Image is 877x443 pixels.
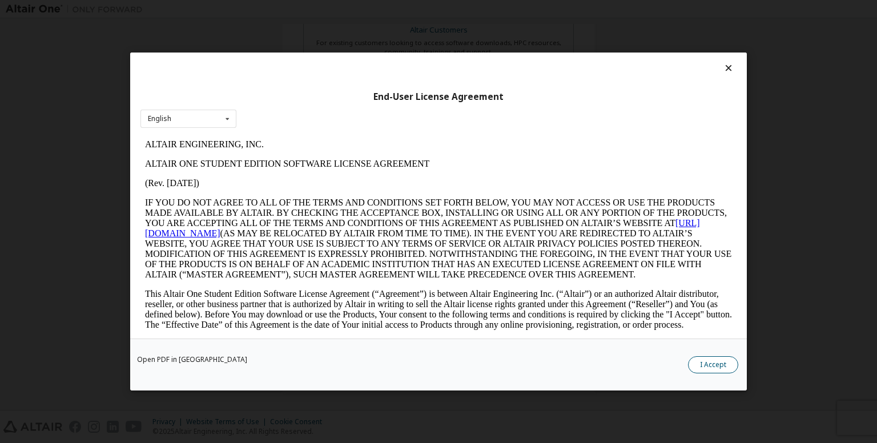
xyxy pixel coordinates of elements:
p: IF YOU DO NOT AGREE TO ALL OF THE TERMS AND CONDITIONS SET FORTH BELOW, YOU MAY NOT ACCESS OR USE... [5,63,592,145]
div: English [148,115,171,122]
div: End-User License Agreement [140,91,737,103]
p: (Rev. [DATE]) [5,43,592,54]
p: This Altair One Student Edition Software License Agreement (“Agreement”) is between Altair Engine... [5,154,592,195]
a: [URL][DOMAIN_NAME] [5,83,560,103]
button: I Accept [688,356,738,373]
p: ALTAIR ENGINEERING, INC. [5,5,592,15]
a: Open PDF in [GEOGRAPHIC_DATA] [137,356,247,363]
p: ALTAIR ONE STUDENT EDITION SOFTWARE LICENSE AGREEMENT [5,24,592,34]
